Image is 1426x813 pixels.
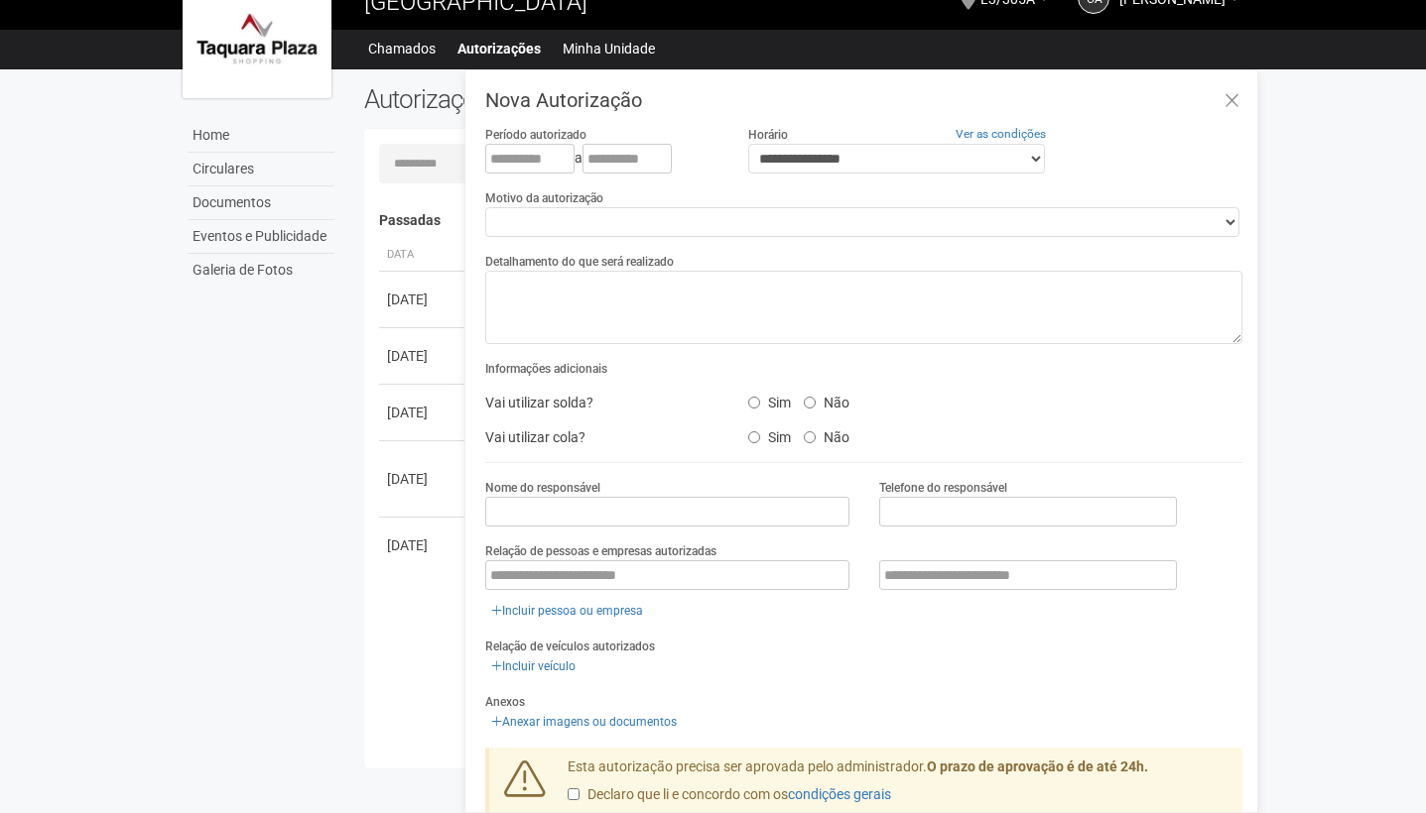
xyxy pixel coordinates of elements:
input: Não [804,397,816,408]
strong: O prazo de aprovação é de até 24h. [927,758,1148,774]
a: Ver as condições [956,127,1046,141]
a: Galeria de Fotos [188,254,334,287]
th: Data [379,239,468,272]
label: Telefone do responsável [879,479,1007,497]
div: [DATE] [387,535,460,555]
label: Motivo da autorização [485,189,603,207]
div: [DATE] [387,403,460,422]
label: Informações adicionais [485,360,607,378]
label: Nome do responsável [485,479,600,497]
a: Eventos e Publicidade [188,220,334,254]
label: Sim [748,422,791,446]
input: Sim [748,431,760,443]
h3: Nova Autorização [485,90,1242,110]
label: Não [804,422,849,446]
a: Documentos [188,186,334,220]
h4: Passadas [379,213,1230,228]
div: a [485,144,717,174]
a: Incluir pessoa ou empresa [485,600,649,622]
div: Vai utilizar solda? [470,388,732,417]
label: Período autorizado [485,126,586,144]
div: [DATE] [387,290,460,309]
a: Autorizações [457,35,541,62]
label: Sim [748,388,791,411]
input: Não [804,431,816,443]
a: Incluir veículo [485,655,582,677]
a: Anexar imagens ou documentos [485,711,683,733]
input: Declaro que li e concordo com oscondições gerais [568,788,580,800]
a: Minha Unidade [563,35,655,62]
label: Detalhamento do que será realizado [485,253,674,271]
a: Chamados [368,35,436,62]
label: Não [804,388,849,411]
h2: Autorizações [364,84,789,114]
label: Declaro que li e concordo com os [568,785,891,805]
div: Vai utilizar cola? [470,422,732,452]
a: Home [188,119,334,153]
a: Circulares [188,153,334,186]
div: [DATE] [387,346,460,366]
label: Horário [748,126,788,144]
a: condições gerais [788,786,891,802]
input: Sim [748,397,760,408]
div: [DATE] [387,469,460,489]
label: Anexos [485,693,525,711]
label: Relação de veículos autorizados [485,638,655,655]
label: Relação de pessoas e empresas autorizadas [485,542,716,560]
